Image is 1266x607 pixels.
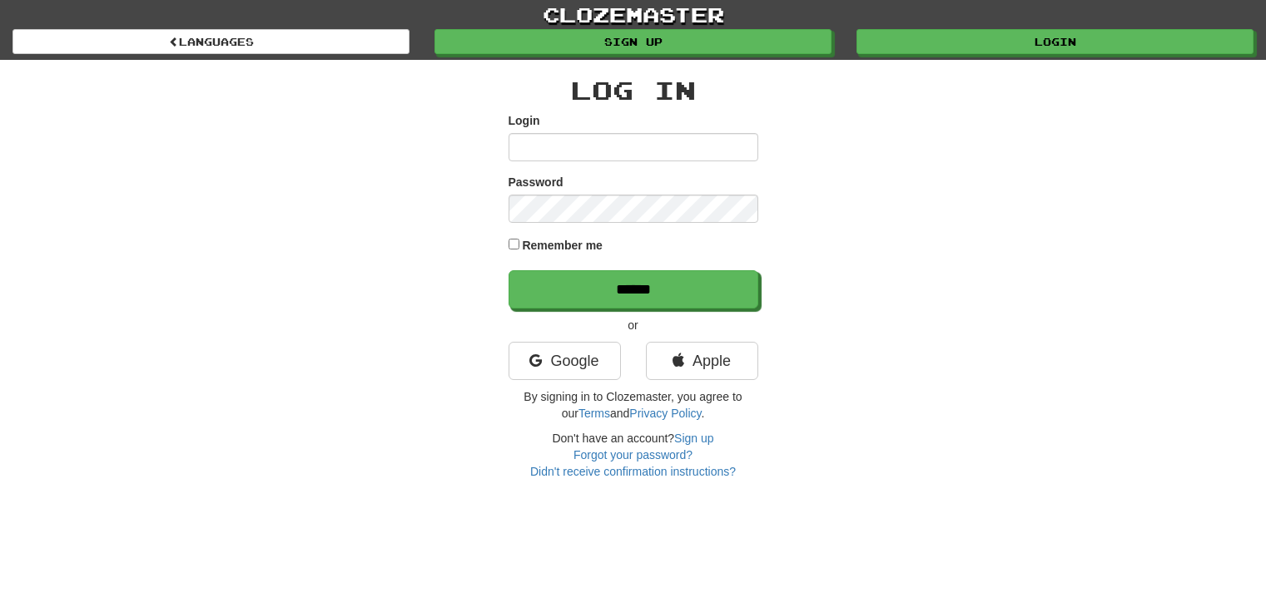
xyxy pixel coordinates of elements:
[646,342,758,380] a: Apple
[856,29,1254,54] a: Login
[573,448,693,461] a: Forgot your password?
[434,29,832,54] a: Sign up
[509,388,758,422] p: By signing in to Clozemaster, you agree to our and .
[509,174,563,190] label: Password
[629,407,701,420] a: Privacy Policy
[522,237,603,254] label: Remember me
[674,432,713,445] a: Sign up
[509,76,758,104] h2: Log In
[509,112,540,129] label: Login
[12,29,410,54] a: Languages
[578,407,610,420] a: Terms
[530,465,736,478] a: Didn't receive confirmation instructions?
[509,317,758,333] p: or
[509,430,758,480] div: Don't have an account?
[509,342,621,380] a: Google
